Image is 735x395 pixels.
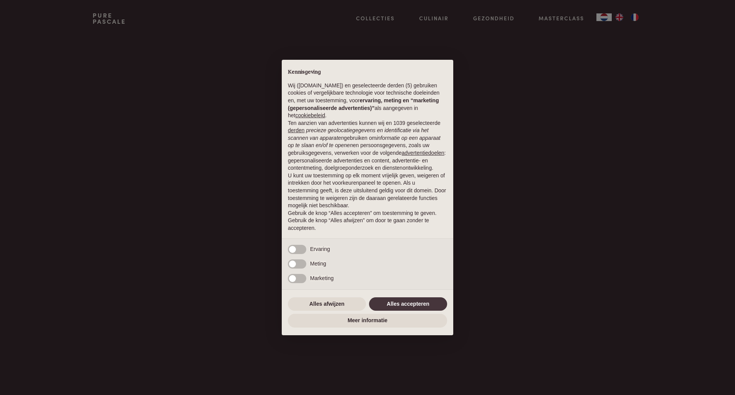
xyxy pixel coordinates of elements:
[288,314,447,328] button: Meer informatie
[288,172,447,210] p: U kunt uw toestemming op elk moment vrijelijk geven, weigeren of intrekken door het voorkeurenpan...
[310,275,333,281] span: Marketing
[288,135,441,149] em: informatie op een apparaat op te slaan en/of te openen
[310,246,330,252] span: Ervaring
[288,127,428,141] em: precieze geolocatiegegevens en identificatie via het scannen van apparaten
[295,112,325,118] a: cookiebeleid
[402,149,444,157] button: advertentiedoelen
[288,97,439,111] strong: ervaring, meting en “marketing (gepersonaliseerde advertenties)”
[369,297,447,311] button: Alles accepteren
[288,297,366,311] button: Alles afwijzen
[288,210,447,232] p: Gebruik de knop “Alles accepteren” om toestemming te geven. Gebruik de knop “Alles afwijzen” om d...
[288,120,447,172] p: Ten aanzien van advertenties kunnen wij en 1039 geselecteerde gebruiken om en persoonsgegevens, z...
[288,82,447,120] p: Wij ([DOMAIN_NAME]) en geselecteerde derden (5) gebruiken cookies of vergelijkbare technologie vo...
[288,69,447,76] h2: Kennisgeving
[288,127,305,134] button: derden
[310,261,326,267] span: Meting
